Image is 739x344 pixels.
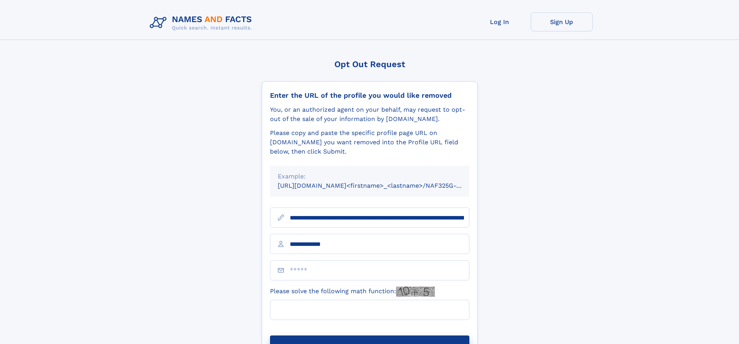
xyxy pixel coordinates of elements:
div: Example: [278,172,462,181]
label: Please solve the following math function: [270,287,435,297]
a: Log In [469,12,531,31]
div: Enter the URL of the profile you would like removed [270,91,469,100]
a: Sign Up [531,12,593,31]
div: Please copy and paste the specific profile page URL on [DOMAIN_NAME] you want removed into the Pr... [270,128,469,156]
div: You, or an authorized agent on your behalf, may request to opt-out of the sale of your informatio... [270,105,469,124]
div: Opt Out Request [262,59,478,69]
img: Logo Names and Facts [147,12,258,33]
small: [URL][DOMAIN_NAME]<firstname>_<lastname>/NAF325G-xxxxxxxx [278,182,484,189]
